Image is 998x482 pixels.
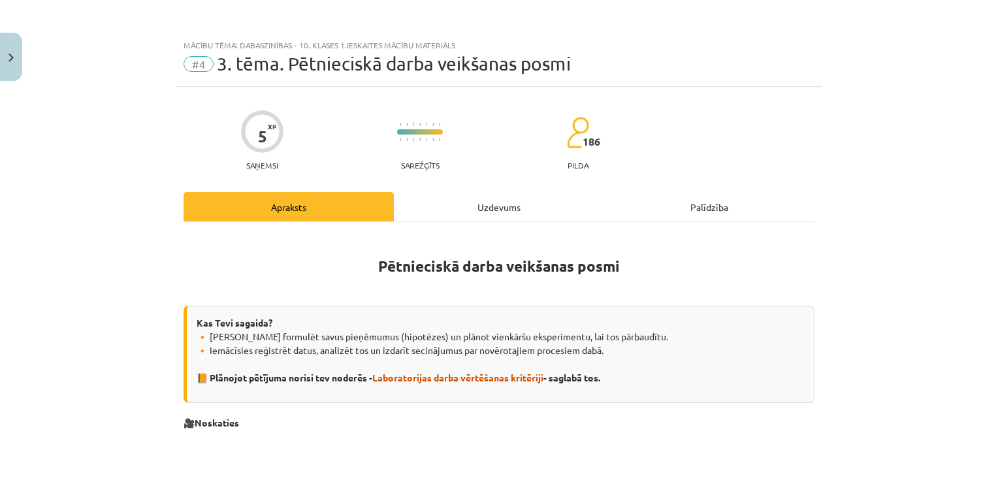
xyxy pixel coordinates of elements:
img: icon-short-line-57e1e144782c952c97e751825c79c345078a6d821885a25fce030b3d8c18986b.svg [439,123,440,126]
div: Mācību tēma: Dabaszinības - 10. klases 1.ieskaites mācību materiāls [184,40,814,50]
b: Noskaties [195,417,239,428]
img: icon-short-line-57e1e144782c952c97e751825c79c345078a6d821885a25fce030b3d8c18986b.svg [413,138,414,141]
p: Saņemsi [241,161,283,170]
p: 🔸 [PERSON_NAME] formulēt savus pieņēmumus (hipotēzes) un plānot vienkāršu eksperimentu, lai tos p... [197,330,804,385]
img: icon-short-line-57e1e144782c952c97e751825c79c345078a6d821885a25fce030b3d8c18986b.svg [419,138,421,141]
p: pilda [568,161,588,170]
img: icon-close-lesson-0947bae3869378f0d4975bcd49f059093ad1ed9edebbc8119c70593378902aed.svg [8,54,14,62]
strong: Pētnieciskā darba veikšanas posmi [378,257,620,276]
img: icon-short-line-57e1e144782c952c97e751825c79c345078a6d821885a25fce030b3d8c18986b.svg [432,138,434,141]
img: students-c634bb4e5e11cddfef0936a35e636f08e4e9abd3cc4e673bd6f9a4125e45ecb1.svg [566,116,589,149]
div: Palīdzība [604,192,814,221]
div: Apraksts [184,192,394,221]
span: #4 [184,56,214,72]
img: icon-short-line-57e1e144782c952c97e751825c79c345078a6d821885a25fce030b3d8c18986b.svg [432,123,434,126]
img: icon-short-line-57e1e144782c952c97e751825c79c345078a6d821885a25fce030b3d8c18986b.svg [413,123,414,126]
img: icon-short-line-57e1e144782c952c97e751825c79c345078a6d821885a25fce030b3d8c18986b.svg [419,123,421,126]
strong: Kas Tevi sagaida? [197,317,272,329]
p: 🎥 [184,416,814,430]
strong: 📙 Plānojot pētījuma norisi tev noderēs - - saglabā tos. [197,372,600,383]
img: icon-short-line-57e1e144782c952c97e751825c79c345078a6d821885a25fce030b3d8c18986b.svg [400,123,401,126]
img: icon-short-line-57e1e144782c952c97e751825c79c345078a6d821885a25fce030b3d8c18986b.svg [439,138,440,141]
span: 3. tēma. Pētnieciskā darba veikšanas posmi [217,53,571,74]
img: icon-short-line-57e1e144782c952c97e751825c79c345078a6d821885a25fce030b3d8c18986b.svg [426,123,427,126]
img: icon-short-line-57e1e144782c952c97e751825c79c345078a6d821885a25fce030b3d8c18986b.svg [426,138,427,141]
div: Uzdevums [394,192,604,221]
span: XP [268,123,276,130]
img: icon-short-line-57e1e144782c952c97e751825c79c345078a6d821885a25fce030b3d8c18986b.svg [406,123,408,126]
div: 5 [258,127,267,146]
img: icon-short-line-57e1e144782c952c97e751825c79c345078a6d821885a25fce030b3d8c18986b.svg [400,138,401,141]
a: Laboratorijas darba vērtēšanas kritēriji [372,372,543,383]
span: 186 [583,136,600,148]
img: icon-short-line-57e1e144782c952c97e751825c79c345078a6d821885a25fce030b3d8c18986b.svg [406,138,408,141]
p: Sarežģīts [401,161,440,170]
